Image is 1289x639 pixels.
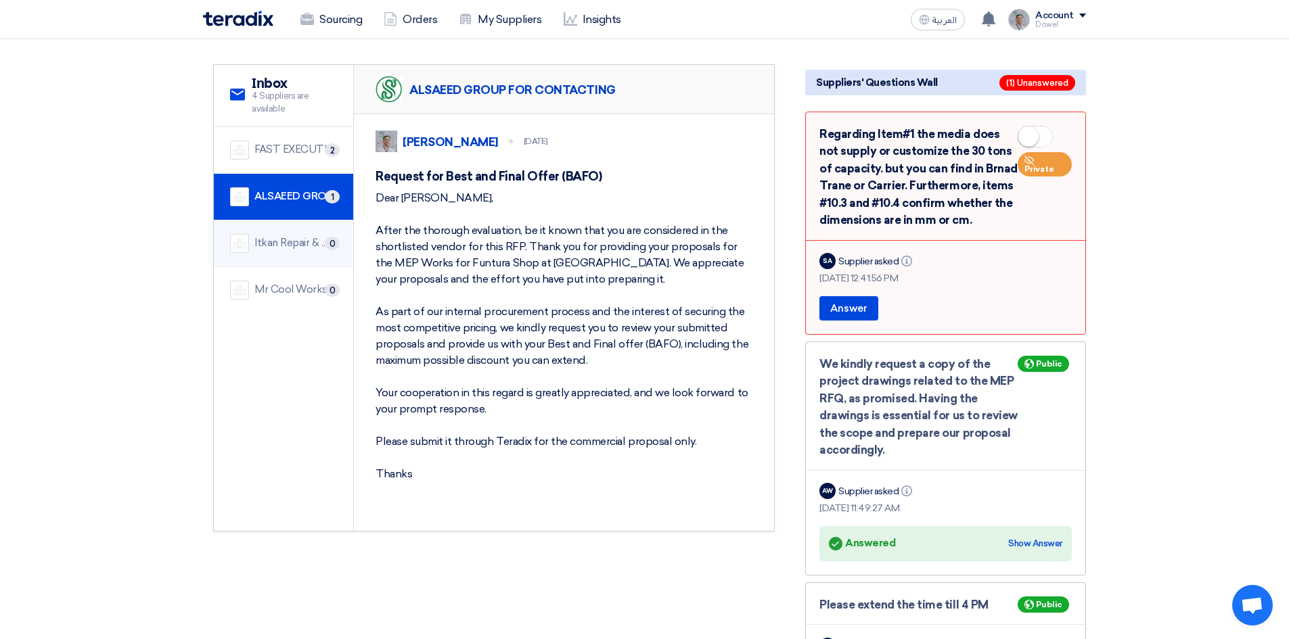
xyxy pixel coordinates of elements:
div: Please extend the time till 4 PM [819,596,1072,614]
div: Supplier asked [838,484,915,498]
span: 4 Suppliers are available [252,89,337,116]
div: ALSAEED GROUP FOR CONTACTING [254,189,337,204]
div: Account [1035,10,1074,22]
a: My Suppliers [448,5,552,34]
div: Supplier asked [838,254,915,268]
div: FAST EXECUTION [254,142,337,158]
div: We kindly request a copy of the project drawings related to the MEP RFQ, as promised. Having the ... [819,356,1072,459]
button: العربية [911,9,965,30]
img: company-name [230,234,249,253]
span: Public [1036,600,1062,609]
a: Insights [553,5,632,34]
span: 0 [325,283,340,297]
div: [DATE] 12:41:56 PM [819,271,1072,285]
div: Open chat [1232,585,1273,625]
h5: Request for Best and Final Offer (BAFO) [376,168,752,185]
img: IMG_1753965247717.jpg [376,131,397,152]
span: Suppliers' Questions Wall [816,75,938,90]
span: 1 [325,190,340,204]
span: العربية [932,16,957,25]
div: Itkan Repair & Maintenance Company [254,235,337,251]
div: [DATE] [524,135,548,147]
img: Teradix logo [203,11,273,26]
div: Regarding Item#1 the media does not supply or customize the 30 tons of capacity. but you can find... [819,126,1072,229]
div: Answered [829,534,895,553]
span: 2 [325,143,340,157]
a: Sourcing [290,5,373,34]
img: company-name [230,141,249,160]
div: AW [819,483,836,499]
button: Answer [819,296,878,321]
div: ALSAEED GROUP FOR CONTACTING [409,82,616,97]
div: Show Answer [1008,537,1062,550]
img: IMG_1753965247717.jpg [1008,9,1030,30]
a: Orders [373,5,448,34]
div: Dowel [1035,21,1086,28]
div: [DATE] 11:49:27 AM [819,501,1072,515]
img: company-name [230,187,249,206]
div: SA [819,253,836,269]
span: 0 [325,237,340,250]
img: company-name [230,281,249,300]
span: (1) Unanswered [999,75,1075,91]
span: Private [1024,164,1054,174]
span: Public [1036,359,1062,369]
h2: Inbox [252,76,337,92]
div: [PERSON_NAME] [403,135,498,149]
div: Mr Cool Works [254,282,327,298]
div: Dear [PERSON_NAME], After the thorough evaluation, be it known that you are considered in the sho... [376,190,752,482]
